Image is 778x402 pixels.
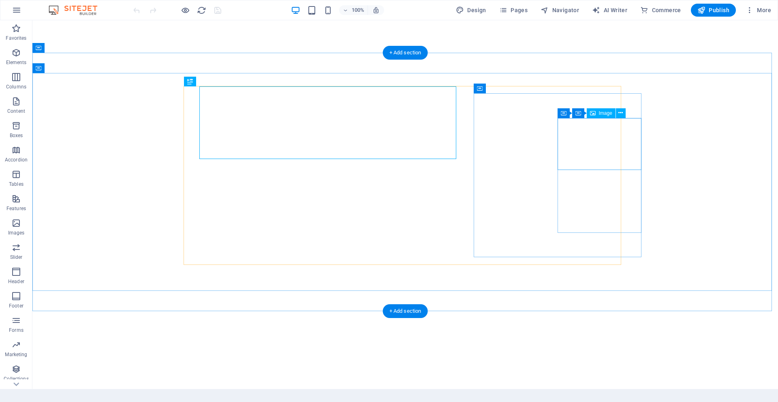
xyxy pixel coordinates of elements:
[6,84,26,90] p: Columns
[383,304,428,318] div: + Add section
[9,181,24,187] p: Tables
[5,351,27,358] p: Marketing
[8,278,24,285] p: Header
[589,4,631,17] button: AI Writer
[10,254,23,260] p: Slider
[4,376,28,382] p: Collections
[599,111,612,116] span: Image
[6,205,26,212] p: Features
[47,5,107,15] img: Editor Logo
[746,6,771,14] span: More
[541,6,579,14] span: Navigator
[742,4,774,17] button: More
[537,4,582,17] button: Navigator
[697,6,729,14] span: Publish
[691,4,736,17] button: Publish
[453,4,489,17] div: Design (Ctrl+Alt+Y)
[180,5,190,15] button: Click here to leave preview mode and continue editing
[7,108,25,114] p: Content
[592,6,627,14] span: AI Writer
[339,5,368,15] button: 100%
[9,327,24,333] p: Forms
[637,4,684,17] button: Commerce
[499,6,528,14] span: Pages
[9,303,24,309] p: Footer
[383,46,428,60] div: + Add section
[197,5,206,15] button: reload
[6,35,26,41] p: Favorites
[453,4,489,17] button: Design
[496,4,531,17] button: Pages
[5,157,28,163] p: Accordion
[197,6,206,15] i: Reload page
[6,59,27,66] p: Elements
[351,5,364,15] h6: 100%
[640,6,681,14] span: Commerce
[456,6,486,14] span: Design
[372,6,380,14] i: On resize automatically adjust zoom level to fit chosen device.
[10,132,23,139] p: Boxes
[8,230,25,236] p: Images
